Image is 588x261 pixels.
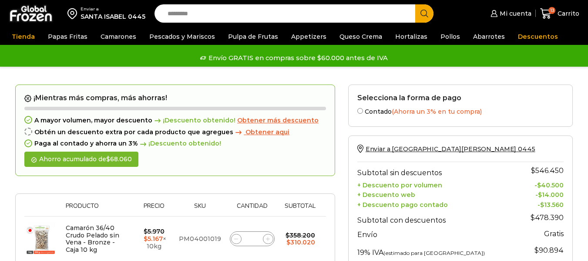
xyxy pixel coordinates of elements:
[287,28,331,45] a: Appetizers
[134,203,175,216] th: Precio
[488,5,531,22] a: Mi cuenta
[237,116,319,124] span: Obtener más descuento
[286,238,315,246] bdi: 310.020
[138,140,221,147] span: ¡Descuento obtenido!
[357,209,515,227] th: Subtotal con descuentos
[335,28,386,45] a: Queso Crema
[515,199,564,209] td: -
[357,106,564,115] label: Contado
[537,181,564,189] bdi: 40.500
[357,94,564,102] h2: Selecciona la forma de pago
[144,235,163,243] bdi: 5.167
[7,28,39,45] a: Tienda
[24,152,138,167] div: Ahorro acumulado de
[540,201,544,209] span: $
[538,191,564,199] bdi: 14.000
[555,9,579,18] span: Carrito
[357,199,515,209] th: + Descuento pago contado
[436,28,464,45] a: Pollos
[357,179,515,189] th: + Descuento por volumen
[357,241,515,259] th: 19% IVA
[515,179,564,189] td: -
[366,145,535,153] span: Enviar a [GEOGRAPHIC_DATA][PERSON_NAME] 0445
[237,117,319,124] a: Obtener más descuento
[531,166,564,175] bdi: 546.450
[246,233,258,245] input: Product quantity
[233,129,289,136] a: Obtener aqui
[175,203,226,216] th: Sku
[286,238,290,246] span: $
[286,231,315,239] bdi: 358.200
[531,214,535,222] span: $
[383,250,485,256] small: (estimado para [GEOGRAPHIC_DATA])
[391,28,432,45] a: Hortalizas
[357,189,515,199] th: + Descuento web
[540,3,579,24] a: 13 Carrito
[224,28,282,45] a: Pulpa de Frutas
[106,155,132,163] bdi: 68.060
[144,227,165,235] bdi: 5.970
[279,203,322,216] th: Subtotal
[24,94,326,102] h2: ¡Mientras más compras, más ahorras!
[357,145,535,153] a: Enviar a [GEOGRAPHIC_DATA][PERSON_NAME] 0445
[415,4,433,23] button: Search button
[106,155,110,163] span: $
[357,227,515,242] th: Envío
[538,191,542,199] span: $
[286,231,289,239] span: $
[145,28,219,45] a: Pescados y Mariscos
[225,203,279,216] th: Cantidad
[534,246,564,254] span: 90.894
[544,230,564,238] strong: Gratis
[81,12,145,21] div: SANTA ISABEL 0445
[24,117,326,124] div: A mayor volumen, mayor descuento
[152,117,235,124] span: ¡Descuento obtenido!
[537,181,541,189] span: $
[44,28,92,45] a: Papas Fritas
[24,129,326,136] div: Obtén un descuento extra por cada producto que agregues
[531,214,564,222] bdi: 478.390
[144,227,148,235] span: $
[61,203,134,216] th: Producto
[67,6,81,21] img: address-field-icon.svg
[24,140,326,147] div: Paga al contado y ahorra un 3%
[548,7,555,14] span: 13
[515,189,564,199] td: -
[81,6,145,12] div: Enviar a
[531,166,535,175] span: $
[514,28,562,45] a: Descuentos
[66,224,119,254] a: Camarón 36/40 Crudo Pelado sin Vena - Bronze - Caja 10 kg
[144,235,148,243] span: $
[357,108,363,114] input: Contado(Ahorra un 3% en tu compra)
[540,201,564,209] bdi: 13.560
[497,9,531,18] span: Mi cuenta
[245,128,289,136] span: Obtener aqui
[469,28,509,45] a: Abarrotes
[392,108,482,115] span: (Ahorra un 3% en tu compra)
[96,28,141,45] a: Camarones
[534,246,539,254] span: $
[357,162,515,179] th: Subtotal sin descuentos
